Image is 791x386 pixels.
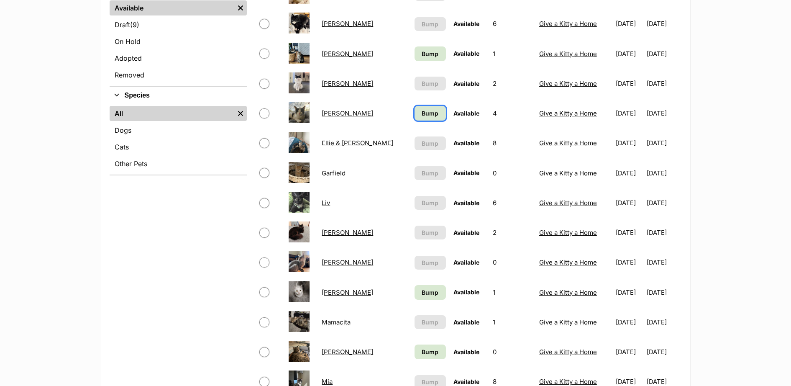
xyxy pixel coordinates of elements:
[110,90,247,101] button: Species
[612,159,646,188] td: [DATE]
[489,129,535,157] td: 8
[110,67,247,82] a: Removed
[422,79,438,88] span: Bump
[322,80,373,87] a: [PERSON_NAME]
[647,308,681,337] td: [DATE]
[612,39,646,68] td: [DATE]
[647,129,681,157] td: [DATE]
[453,139,479,147] span: Available
[612,99,646,128] td: [DATE]
[422,198,438,207] span: Bump
[415,196,446,210] button: Bump
[539,318,597,326] a: Give a Kitty a Home
[110,139,247,154] a: Cats
[612,337,646,366] td: [DATE]
[647,9,681,38] td: [DATE]
[612,248,646,277] td: [DATE]
[415,256,446,270] button: Bump
[422,49,438,58] span: Bump
[130,20,139,30] span: (9)
[489,159,535,188] td: 0
[647,248,681,277] td: [DATE]
[110,106,234,121] a: All
[612,69,646,98] td: [DATE]
[415,226,446,239] button: Bump
[647,218,681,247] td: [DATE]
[539,258,597,266] a: Give a Kitty a Home
[110,34,247,49] a: On Hold
[539,50,597,58] a: Give a Kitty a Home
[539,109,597,117] a: Give a Kitty a Home
[489,278,535,307] td: 1
[415,46,446,61] a: Bump
[422,347,438,356] span: Bump
[489,188,535,217] td: 6
[539,288,597,296] a: Give a Kitty a Home
[539,169,597,177] a: Give a Kitty a Home
[415,315,446,329] button: Bump
[539,229,597,237] a: Give a Kitty a Home
[647,39,681,68] td: [DATE]
[415,17,446,31] button: Bump
[539,80,597,87] a: Give a Kitty a Home
[453,229,479,236] span: Available
[322,229,373,237] a: [PERSON_NAME]
[453,319,479,326] span: Available
[234,0,247,15] a: Remove filter
[110,51,247,66] a: Adopted
[647,278,681,307] td: [DATE]
[453,80,479,87] span: Available
[612,308,646,337] td: [DATE]
[322,348,373,356] a: [PERSON_NAME]
[453,288,479,296] span: Available
[322,169,346,177] a: Garfield
[612,129,646,157] td: [DATE]
[453,50,479,57] span: Available
[322,199,330,207] a: Liv
[539,199,597,207] a: Give a Kitty a Home
[453,348,479,355] span: Available
[453,259,479,266] span: Available
[110,123,247,138] a: Dogs
[322,109,373,117] a: [PERSON_NAME]
[539,378,597,386] a: Give a Kitty a Home
[415,166,446,180] button: Bump
[422,139,438,148] span: Bump
[422,288,438,297] span: Bump
[422,109,438,118] span: Bump
[647,159,681,188] td: [DATE]
[234,106,247,121] a: Remove filter
[539,348,597,356] a: Give a Kitty a Home
[489,218,535,247] td: 2
[110,104,247,175] div: Species
[539,20,597,28] a: Give a Kitty a Home
[489,308,535,337] td: 1
[647,69,681,98] td: [DATE]
[322,258,373,266] a: [PERSON_NAME]
[612,9,646,38] td: [DATE]
[422,228,438,237] span: Bump
[453,199,479,206] span: Available
[647,188,681,217] td: [DATE]
[415,77,446,90] button: Bump
[489,39,535,68] td: 1
[415,136,446,150] button: Bump
[322,20,373,28] a: [PERSON_NAME]
[612,278,646,307] td: [DATE]
[110,17,247,32] a: Draft
[110,156,247,171] a: Other Pets
[322,139,393,147] a: Ellie & [PERSON_NAME]
[489,9,535,38] td: 6
[539,139,597,147] a: Give a Kitty a Home
[612,218,646,247] td: [DATE]
[453,110,479,117] span: Available
[110,0,234,15] a: Available
[489,69,535,98] td: 2
[422,169,438,178] span: Bump
[422,20,438,28] span: Bump
[415,285,446,300] a: Bump
[415,106,446,121] a: Bump
[489,248,535,277] td: 0
[422,318,438,327] span: Bump
[489,99,535,128] td: 4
